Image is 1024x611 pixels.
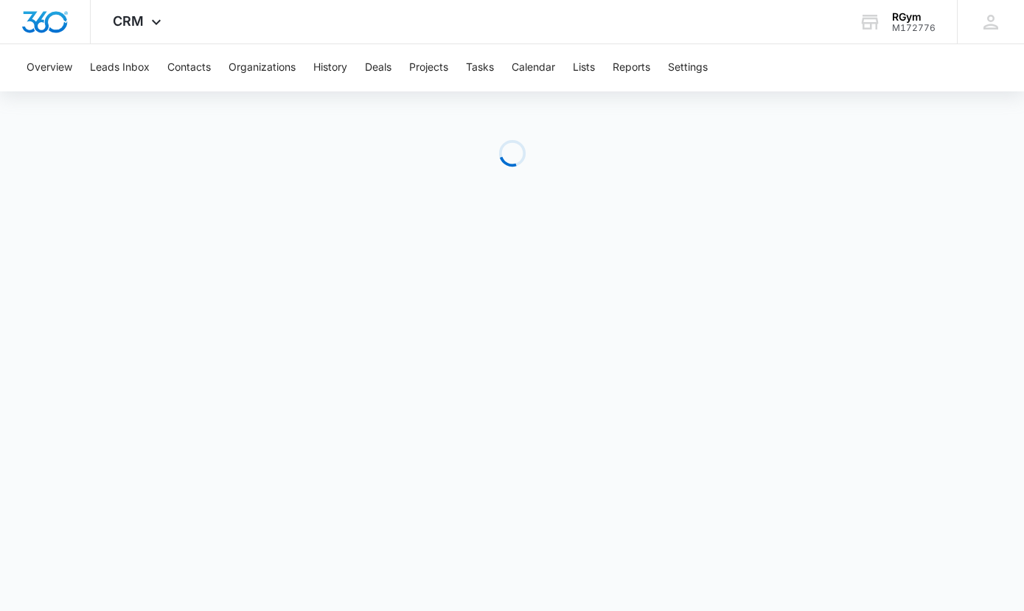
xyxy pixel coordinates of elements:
[365,44,391,91] button: Deals
[668,44,708,91] button: Settings
[229,44,296,91] button: Organizations
[113,13,144,29] span: CRM
[167,44,211,91] button: Contacts
[892,23,936,33] div: account id
[892,11,936,23] div: account name
[27,44,72,91] button: Overview
[90,44,150,91] button: Leads Inbox
[613,44,650,91] button: Reports
[409,44,448,91] button: Projects
[466,44,494,91] button: Tasks
[573,44,595,91] button: Lists
[512,44,555,91] button: Calendar
[313,44,347,91] button: History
